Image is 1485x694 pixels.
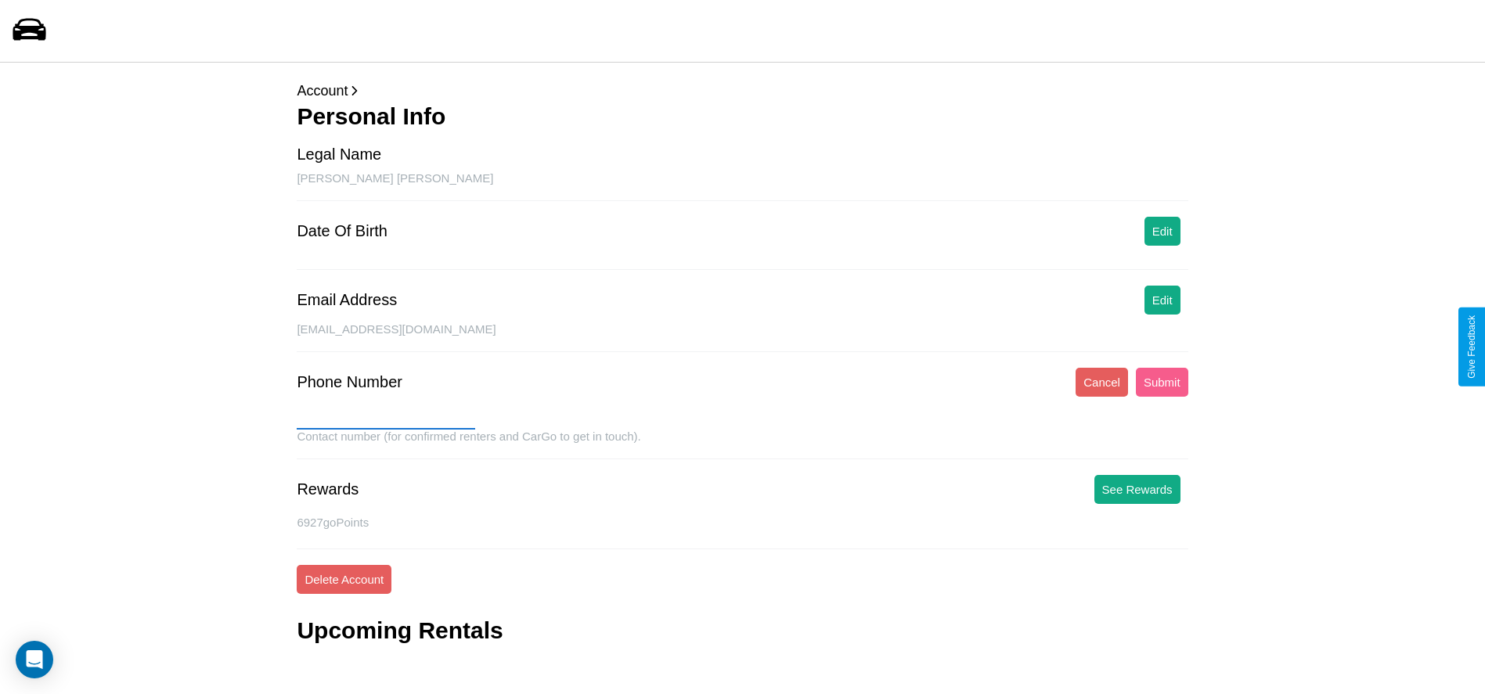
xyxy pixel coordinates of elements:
p: Account [297,78,1188,103]
p: 6927 goPoints [297,512,1188,533]
h3: Personal Info [297,103,1188,130]
div: Legal Name [297,146,381,164]
div: Email Address [297,291,397,309]
button: Submit [1136,368,1188,397]
div: Phone Number [297,373,402,391]
div: Open Intercom Messenger [16,641,53,678]
h3: Upcoming Rentals [297,617,503,644]
button: See Rewards [1094,475,1180,504]
button: Delete Account [297,565,391,594]
div: [EMAIL_ADDRESS][DOMAIN_NAME] [297,322,1188,352]
button: Edit [1144,286,1180,315]
div: [PERSON_NAME] [PERSON_NAME] [297,171,1188,201]
div: Contact number (for confirmed renters and CarGo to get in touch). [297,430,1188,459]
div: Rewards [297,480,359,498]
div: Date Of Birth [297,222,387,240]
div: Give Feedback [1466,315,1477,379]
button: Edit [1144,217,1180,246]
button: Cancel [1076,368,1128,397]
